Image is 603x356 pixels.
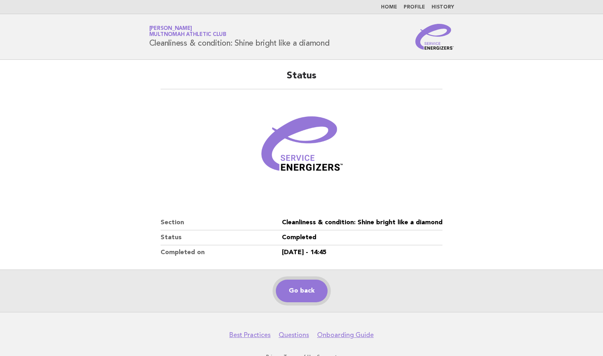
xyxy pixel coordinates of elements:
dt: Status [161,230,282,245]
a: History [432,5,454,10]
dd: [DATE] - 14:45 [282,245,442,260]
a: Onboarding Guide [317,331,374,339]
a: [PERSON_NAME]Multnomah Athletic Club [149,26,226,37]
img: Verified [253,99,350,196]
dd: Completed [282,230,442,245]
a: Best Practices [229,331,271,339]
img: Service Energizers [415,24,454,50]
dd: Cleanliness & condition: Shine bright like a diamond [282,215,442,230]
a: Profile [404,5,425,10]
dt: Section [161,215,282,230]
dt: Completed on [161,245,282,260]
h2: Status [161,70,443,89]
span: Multnomah Athletic Club [149,32,226,38]
a: Home [381,5,397,10]
h1: Cleanliness & condition: Shine bright like a diamond [149,26,330,47]
a: Go back [276,280,328,302]
a: Questions [279,331,309,339]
